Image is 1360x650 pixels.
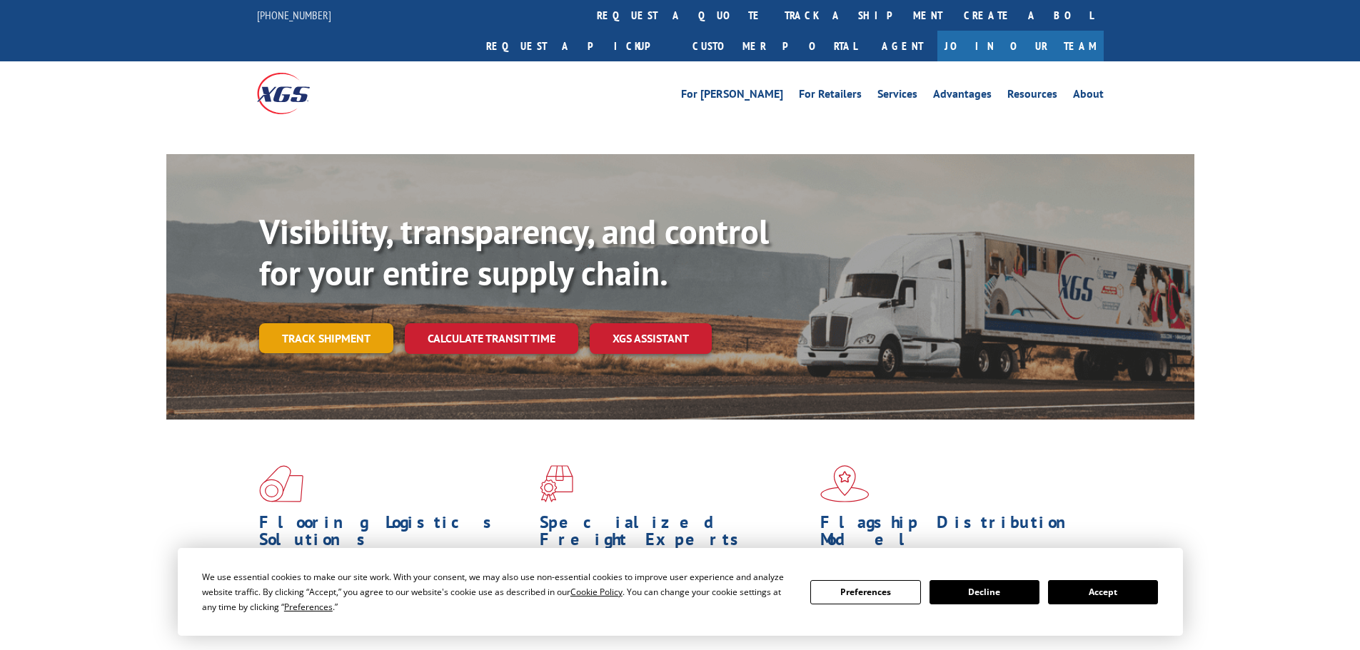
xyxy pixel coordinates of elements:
[1073,88,1104,104] a: About
[540,514,810,555] h1: Specialized Freight Experts
[682,31,867,61] a: Customer Portal
[178,548,1183,636] div: Cookie Consent Prompt
[937,31,1104,61] a: Join Our Team
[820,465,870,502] img: xgs-icon-flagship-distribution-model-red
[1007,88,1057,104] a: Resources
[259,323,393,353] a: Track shipment
[257,8,331,22] a: [PHONE_NUMBER]
[820,514,1090,555] h1: Flagship Distribution Model
[799,88,862,104] a: For Retailers
[570,586,623,598] span: Cookie Policy
[681,88,783,104] a: For [PERSON_NAME]
[475,31,682,61] a: Request a pickup
[202,569,793,614] div: We use essential cookies to make our site work. With your consent, we may also use non-essential ...
[259,514,529,555] h1: Flooring Logistics Solutions
[590,323,712,354] a: XGS ASSISTANT
[930,580,1039,604] button: Decline
[259,465,303,502] img: xgs-icon-total-supply-chain-intelligence-red
[810,580,920,604] button: Preferences
[1048,580,1158,604] button: Accept
[284,601,333,613] span: Preferences
[540,465,573,502] img: xgs-icon-focused-on-flooring-red
[877,88,917,104] a: Services
[867,31,937,61] a: Agent
[405,323,578,354] a: Calculate transit time
[933,88,992,104] a: Advantages
[259,209,769,295] b: Visibility, transparency, and control for your entire supply chain.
